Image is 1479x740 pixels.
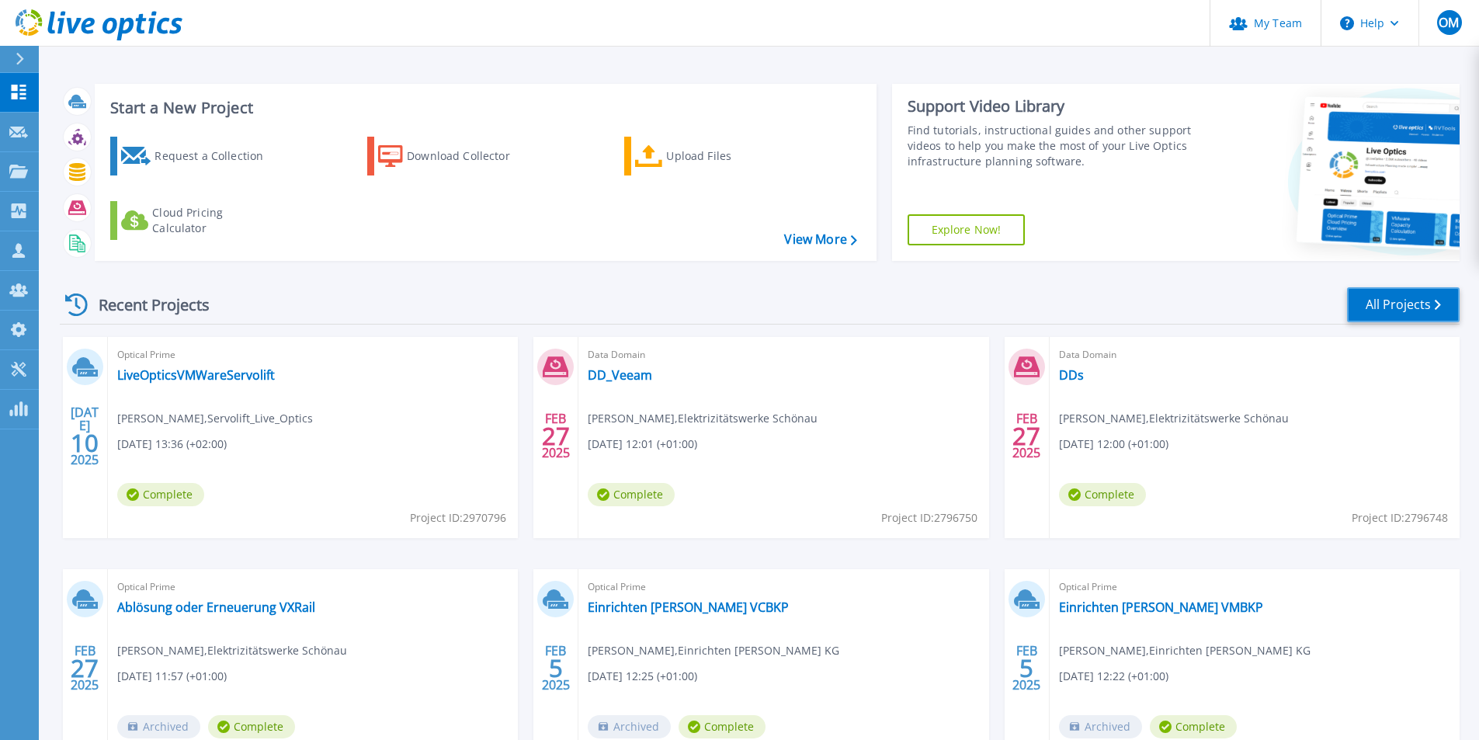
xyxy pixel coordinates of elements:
[117,483,204,506] span: Complete
[117,436,227,453] span: [DATE] 13:36 (+02:00)
[1012,408,1041,464] div: FEB 2025
[549,662,563,675] span: 5
[117,642,347,659] span: [PERSON_NAME] , Elektrizitätswerke Schönau
[588,578,979,596] span: Optical Prime
[1012,429,1040,443] span: 27
[1059,346,1450,363] span: Data Domain
[117,410,313,427] span: [PERSON_NAME] , Servolift_Live_Optics
[1059,367,1084,383] a: DDs
[588,483,675,506] span: Complete
[908,123,1197,169] div: Find tutorials, instructional guides and other support videos to help you make the most of your L...
[541,640,571,697] div: FEB 2025
[110,201,283,240] a: Cloud Pricing Calculator
[110,99,856,116] h3: Start a New Project
[588,599,789,615] a: Einrichten [PERSON_NAME] VCBKP
[1059,715,1142,738] span: Archived
[110,137,283,175] a: Request a Collection
[1059,410,1289,427] span: [PERSON_NAME] , Elektrizitätswerke Schönau
[1059,436,1168,453] span: [DATE] 12:00 (+01:00)
[588,668,697,685] span: [DATE] 12:25 (+01:00)
[70,408,99,464] div: [DATE] 2025
[908,96,1197,116] div: Support Video Library
[208,715,295,738] span: Complete
[60,286,231,324] div: Recent Projects
[152,205,276,236] div: Cloud Pricing Calculator
[784,232,856,247] a: View More
[367,137,540,175] a: Download Collector
[410,509,506,526] span: Project ID: 2970796
[588,715,671,738] span: Archived
[1150,715,1237,738] span: Complete
[1347,287,1460,322] a: All Projects
[117,599,315,615] a: Ablösung oder Erneuerung VXRail
[117,367,275,383] a: LiveOpticsVMWareServolift
[588,367,652,383] a: DD_Veeam
[117,578,509,596] span: Optical Prime
[71,436,99,450] span: 10
[117,715,200,738] span: Archived
[588,346,979,363] span: Data Domain
[1439,16,1459,29] span: OM
[624,137,797,175] a: Upload Files
[1012,640,1041,697] div: FEB 2025
[117,346,509,363] span: Optical Prime
[71,662,99,675] span: 27
[1059,642,1311,659] span: [PERSON_NAME] , Einrichten [PERSON_NAME] KG
[1059,483,1146,506] span: Complete
[679,715,766,738] span: Complete
[1352,509,1448,526] span: Project ID: 2796748
[117,668,227,685] span: [DATE] 11:57 (+01:00)
[407,141,531,172] div: Download Collector
[541,408,571,464] div: FEB 2025
[542,429,570,443] span: 27
[881,509,977,526] span: Project ID: 2796750
[908,214,1026,245] a: Explore Now!
[70,640,99,697] div: FEB 2025
[588,410,818,427] span: [PERSON_NAME] , Elektrizitätswerke Schönau
[1059,599,1263,615] a: Einrichten [PERSON_NAME] VMBKP
[588,436,697,453] span: [DATE] 12:01 (+01:00)
[154,141,279,172] div: Request a Collection
[1019,662,1033,675] span: 5
[666,141,790,172] div: Upload Files
[588,642,839,659] span: [PERSON_NAME] , Einrichten [PERSON_NAME] KG
[1059,668,1168,685] span: [DATE] 12:22 (+01:00)
[1059,578,1450,596] span: Optical Prime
